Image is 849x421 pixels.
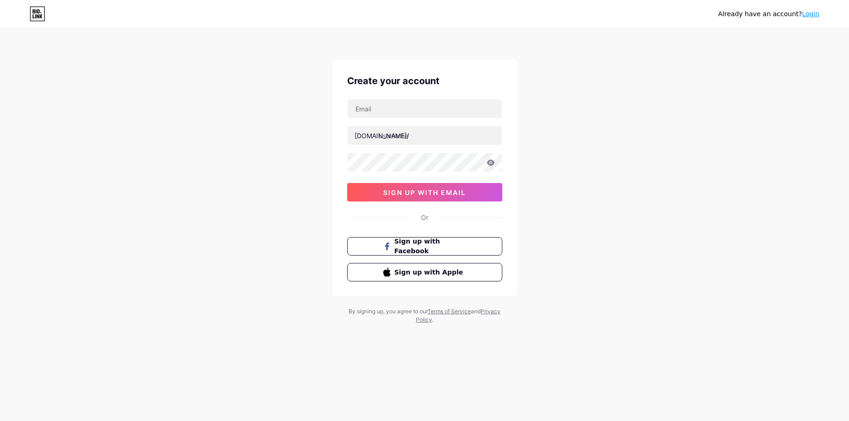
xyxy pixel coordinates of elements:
div: Create your account [347,74,502,88]
a: Login [802,10,819,18]
span: Sign up with Apple [394,268,466,277]
button: Sign up with Facebook [347,237,502,256]
button: Sign up with Apple [347,263,502,281]
span: sign up with email [383,189,466,196]
a: Terms of Service [428,308,471,315]
span: Sign up with Facebook [394,237,466,256]
button: sign up with email [347,183,502,201]
input: username [348,126,502,145]
input: Email [348,99,502,118]
div: Already have an account? [718,9,819,19]
div: By signing up, you agree to our and . [346,307,503,324]
div: [DOMAIN_NAME]/ [355,131,409,140]
div: Or [421,213,428,222]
